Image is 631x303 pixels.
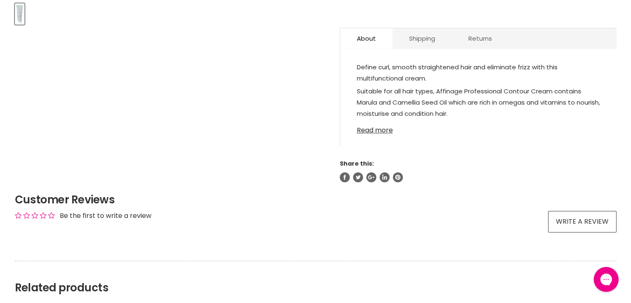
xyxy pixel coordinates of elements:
div: Be the first to write a review [60,211,151,220]
p: Suitable for all hair types, Affinage Professional Contour Cream contains Marula and Camellia See... [357,86,600,121]
a: Write a review [548,211,616,232]
aside: Share this: [340,160,616,182]
div: Average rating is 0.00 stars [15,211,55,220]
span: Share this: [340,159,374,168]
h2: Customer Reviews [15,192,616,207]
p: It protects the entire hair strand from daily heat stresses with Thermal Activated Technology. Th... [357,121,600,156]
h2: Related products [15,261,616,294]
iframe: Gorgias live chat messenger [590,264,623,295]
button: Affinage Contour Cream [15,3,24,24]
img: Affinage Contour Cream [16,4,24,24]
a: Read more [357,122,600,134]
a: About [340,28,392,49]
span: Define curl, smooth straightened hair and eliminate frizz with this multifunctional cream. [357,63,558,83]
a: Returns [452,28,509,49]
div: Product thumbnails [14,1,326,24]
a: Shipping [392,28,452,49]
